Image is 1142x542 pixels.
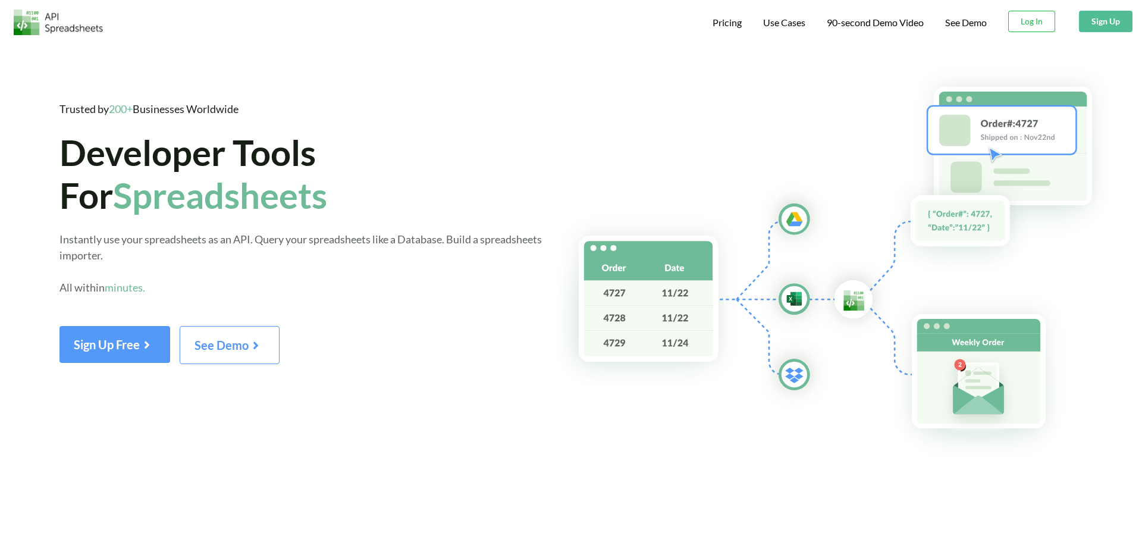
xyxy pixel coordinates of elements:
[14,10,103,35] img: Logo.png
[1008,11,1055,32] button: Log In
[180,326,280,364] button: See Demo
[713,17,742,28] span: Pricing
[59,233,542,294] span: Instantly use your spreadsheets as an API. Query your spreadsheets like a Database. Build a sprea...
[548,65,1142,465] img: Hero Spreadsheet Flow
[59,326,170,363] button: Sign Up Free
[59,131,327,217] span: Developer Tools For
[827,18,924,27] span: 90-second Demo Video
[59,102,239,115] span: Trusted by Businesses Worldwide
[1079,11,1132,32] button: Sign Up
[763,17,805,28] span: Use Cases
[74,337,156,352] span: Sign Up Free
[945,17,987,29] a: See Demo
[105,281,145,294] span: minutes.
[194,338,265,352] span: See Demo
[180,342,280,352] a: See Demo
[113,174,327,217] span: Spreadsheets
[109,102,133,115] span: 200+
